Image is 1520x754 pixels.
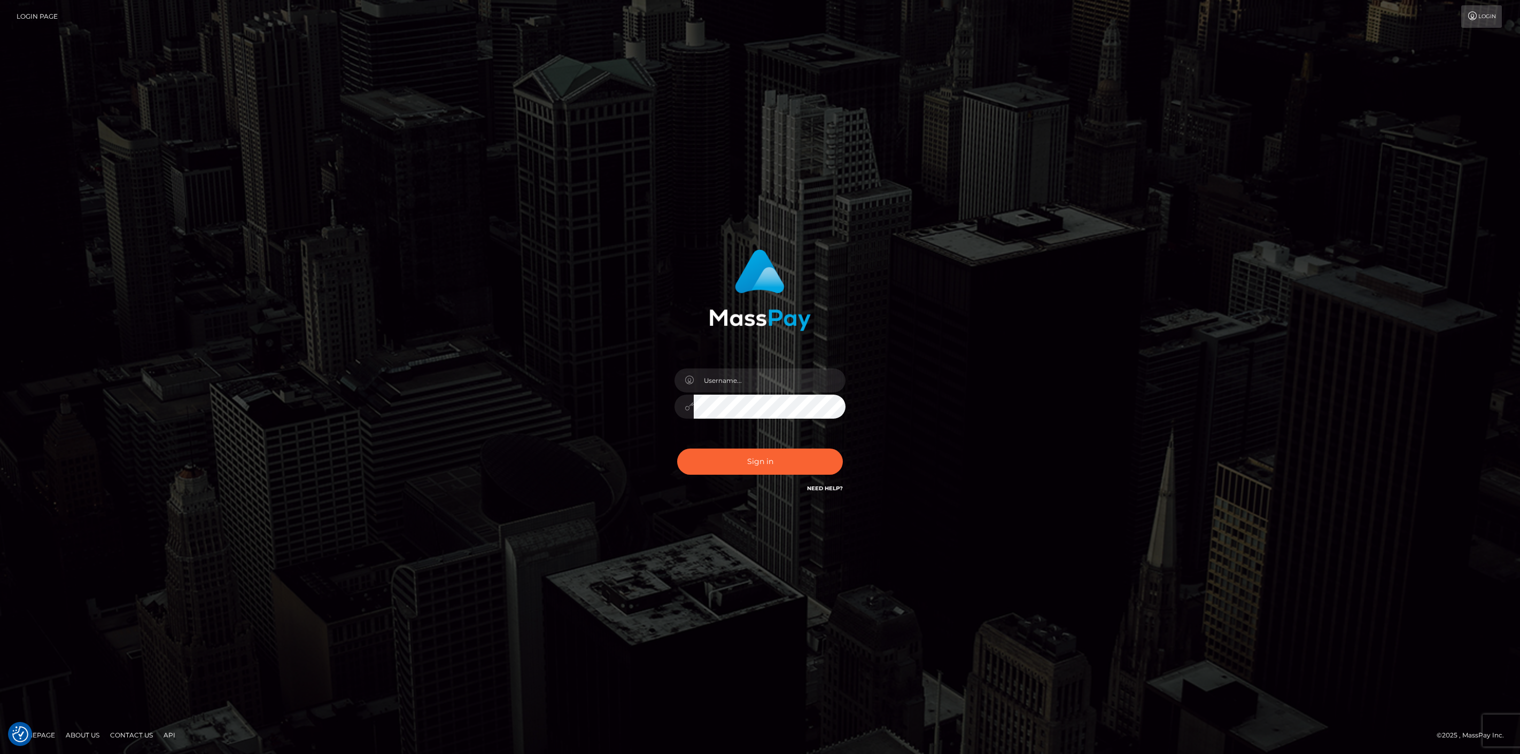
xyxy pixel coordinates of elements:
[12,726,28,742] button: Consent Preferences
[1461,5,1502,28] a: Login
[694,368,846,392] input: Username...
[106,727,157,743] a: Contact Us
[677,449,843,475] button: Sign in
[12,726,28,742] img: Revisit consent button
[709,249,811,331] img: MassPay Login
[159,727,180,743] a: API
[1437,729,1512,741] div: © 2025 , MassPay Inc.
[807,485,843,492] a: Need Help?
[61,727,104,743] a: About Us
[12,727,59,743] a: Homepage
[17,5,58,28] a: Login Page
